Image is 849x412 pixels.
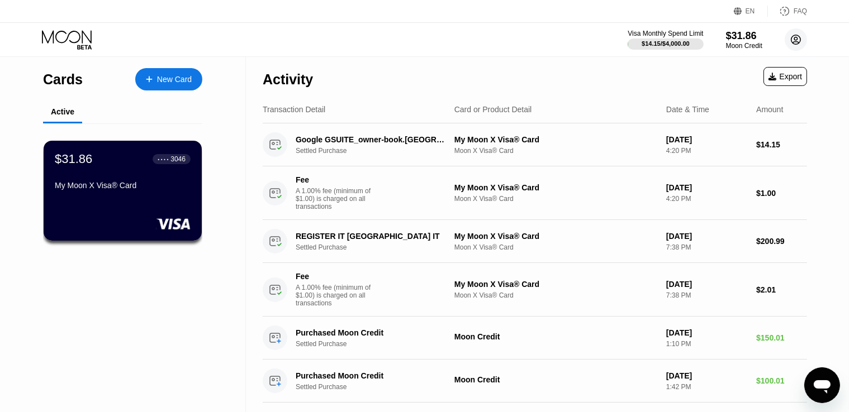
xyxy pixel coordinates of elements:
[454,375,657,384] div: Moon Credit
[263,317,807,360] div: Purchased Moon CreditSettled PurchaseMoon Credit[DATE]1:10 PM$150.01
[158,157,169,161] div: ● ● ● ●
[454,332,657,341] div: Moon Credit
[263,105,325,114] div: Transaction Detail
[296,232,449,241] div: REGISTER IT [GEOGRAPHIC_DATA] IT
[296,243,460,251] div: Settled Purchase
[666,232,747,241] div: [DATE]
[726,30,762,42] div: $31.86
[769,72,802,81] div: Export
[43,71,83,88] div: Cards
[157,75,192,84] div: New Card
[263,360,807,403] div: Purchased Moon CreditSettled PurchaseMoon Credit[DATE]1:42 PM$100.01
[296,371,449,380] div: Purchased Moon Credit
[756,285,807,294] div: $2.01
[666,195,747,203] div: 4:20 PM
[454,135,657,144] div: My Moon X Visa® Card
[666,243,747,251] div: 7:38 PM
[734,6,768,17] div: EN
[756,189,807,198] div: $1.00
[756,333,807,342] div: $150.01
[55,181,191,190] div: My Moon X Visa® Card
[263,71,313,88] div: Activity
[454,232,657,241] div: My Moon X Visa® Card
[726,30,762,50] div: $31.86Moon Credit
[666,183,747,192] div: [DATE]
[666,105,709,114] div: Date & Time
[135,68,202,90] div: New Card
[263,263,807,317] div: FeeA 1.00% fee (minimum of $1.00) is charged on all transactionsMy Moon X Visa® CardMoon X Visa® ...
[763,67,807,86] div: Export
[296,383,460,391] div: Settled Purchase
[756,140,807,149] div: $14.15
[296,272,374,281] div: Fee
[263,123,807,166] div: Google GSUITE_owner-book.[GEOGRAPHIC_DATA] IESettled PurchaseMy Moon X Visa® CardMoon X Visa® Car...
[296,135,449,144] div: Google GSUITE_owner-book.[GEOGRAPHIC_DATA] IE
[628,30,703,50] div: Visa Monthly Spend Limit$14.15/$4,000.00
[726,42,762,50] div: Moon Credit
[296,187,380,210] div: A 1.00% fee (minimum of $1.00) is charged on all transactions
[263,166,807,220] div: FeeA 1.00% fee (minimum of $1.00) is charged on all transactionsMy Moon X Visa® CardMoon X Visa® ...
[666,328,747,337] div: [DATE]
[454,280,657,289] div: My Moon X Visa® Card
[804,367,840,403] iframe: Pulsante per aprire la finestra di messaggistica
[756,376,807,385] div: $100.01
[454,147,657,155] div: Moon X Visa® Card
[666,291,747,299] div: 7:38 PM
[666,280,747,289] div: [DATE]
[296,175,374,184] div: Fee
[296,328,449,337] div: Purchased Moon Credit
[51,107,74,116] div: Active
[746,7,755,15] div: EN
[454,105,532,114] div: Card or Product Detail
[666,147,747,155] div: 4:20 PM
[756,237,807,246] div: $200.99
[454,243,657,251] div: Moon X Visa® Card
[454,183,657,192] div: My Moon X Visa® Card
[454,291,657,299] div: Moon X Visa® Card
[296,340,460,348] div: Settled Purchase
[794,7,807,15] div: FAQ
[768,6,807,17] div: FAQ
[666,340,747,348] div: 1:10 PM
[628,30,703,37] div: Visa Monthly Spend Limit
[263,220,807,263] div: REGISTER IT [GEOGRAPHIC_DATA] ITSettled PurchaseMy Moon X Visa® CardMoon X Visa® Card[DATE]7:38 P...
[170,155,186,163] div: 3046
[55,152,92,166] div: $31.86
[666,135,747,144] div: [DATE]
[666,371,747,380] div: [DATE]
[296,147,460,155] div: Settled Purchase
[296,284,380,307] div: A 1.00% fee (minimum of $1.00) is charged on all transactions
[454,195,657,203] div: Moon X Visa® Card
[642,40,690,47] div: $14.15 / $4,000.00
[44,141,202,241] div: $31.86● ● ● ●3046My Moon X Visa® Card
[756,105,783,114] div: Amount
[666,383,747,391] div: 1:42 PM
